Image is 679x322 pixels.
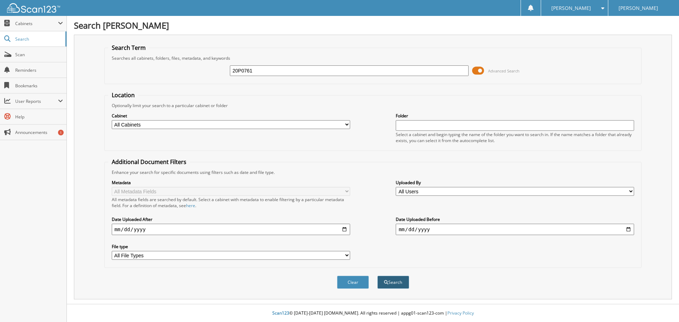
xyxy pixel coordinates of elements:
[396,180,634,186] label: Uploaded By
[488,68,520,74] span: Advanced Search
[67,305,679,322] div: © [DATE]-[DATE] [DOMAIN_NAME]. All rights reserved | appg01-scan123-com |
[112,180,350,186] label: Metadata
[112,224,350,235] input: start
[108,158,190,166] legend: Additional Document Filters
[396,113,634,119] label: Folder
[108,103,638,109] div: Optionally limit your search to a particular cabinet or folder
[396,131,634,144] div: Select a cabinet and begin typing the name of the folder you want to search in. If the name match...
[337,276,369,289] button: Clear
[112,197,350,209] div: All metadata fields are searched by default. Select a cabinet with metadata to enable filtering b...
[15,129,63,135] span: Announcements
[15,21,58,27] span: Cabinets
[186,203,195,209] a: here
[15,83,63,89] span: Bookmarks
[112,113,350,119] label: Cabinet
[15,52,63,58] span: Scan
[108,55,638,61] div: Searches all cabinets, folders, files, metadata, and keywords
[15,67,63,73] span: Reminders
[74,19,672,31] h1: Search [PERSON_NAME]
[112,244,350,250] label: File type
[551,6,591,10] span: [PERSON_NAME]
[15,98,58,104] span: User Reports
[7,3,60,13] img: scan123-logo-white.svg
[112,216,350,222] label: Date Uploaded After
[15,114,63,120] span: Help
[447,310,474,316] a: Privacy Policy
[644,288,679,322] iframe: Chat Widget
[396,224,634,235] input: end
[108,91,138,99] legend: Location
[377,276,409,289] button: Search
[108,169,638,175] div: Enhance your search for specific documents using filters such as date and file type.
[15,36,62,42] span: Search
[272,310,289,316] span: Scan123
[58,130,64,135] div: 1
[396,216,634,222] label: Date Uploaded Before
[619,6,658,10] span: [PERSON_NAME]
[108,44,149,52] legend: Search Term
